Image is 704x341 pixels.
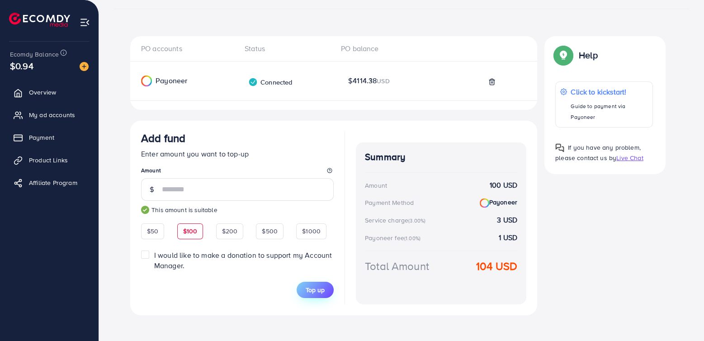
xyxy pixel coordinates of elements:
img: logo [9,13,70,27]
div: PO accounts [141,43,237,54]
div: PO balance [334,43,430,54]
div: Payment Method [365,198,414,207]
legend: Amount [141,166,334,178]
a: My ad accounts [7,106,92,124]
p: Enter amount you want to top-up [141,148,334,159]
span: Ecomdy Balance [10,50,59,59]
strong: 104 USD [476,258,517,274]
img: Popup guide [555,47,572,63]
strong: 3 USD [497,215,517,225]
div: Payoneer fee [365,233,423,242]
img: guide [141,206,149,214]
img: menu [80,17,90,28]
div: Total Amount [365,258,429,274]
span: $100 [183,227,198,236]
a: Product Links [7,151,92,169]
p: Guide to payment via Payoneer [571,101,648,123]
h4: Summary [365,152,517,163]
p: Help [579,50,598,61]
img: verified [248,77,258,87]
span: My ad accounts [29,110,75,119]
a: Overview [7,83,92,101]
div: Amount [365,181,387,190]
strong: 100 USD [490,180,517,190]
span: $4114.38 [348,76,390,86]
span: USD [377,76,389,85]
button: Top up [297,282,334,298]
div: Service charge [365,216,428,225]
span: Live Chat [616,153,643,162]
span: Payment [29,133,54,142]
strong: 1 USD [499,232,517,243]
h3: Add fund [141,132,185,145]
span: Affiliate Program [29,178,77,187]
span: $500 [262,227,278,236]
a: Affiliate Program [7,174,92,192]
small: (3.00%) [408,217,425,224]
span: If you have any problem, please contact us by [555,143,641,162]
div: Payoneer [130,76,221,86]
span: $200 [222,227,238,236]
iframe: Chat [666,300,697,334]
div: Connected [248,77,292,87]
img: image [80,62,89,71]
img: Payoneer [480,199,489,208]
img: Popup guide [555,143,564,152]
a: Payment [7,128,92,147]
div: Status [237,43,334,54]
span: Overview [29,88,56,97]
span: $1000 [302,227,321,236]
span: $0.94 [10,59,33,72]
span: I would like to make a donation to support my Account Manager. [154,250,332,270]
span: $50 [147,227,158,236]
small: This amount is suitable [141,205,334,214]
small: (1.00%) [404,235,421,242]
span: Product Links [29,156,68,165]
p: Click to kickstart! [571,86,648,97]
strong: Payoneer [480,198,517,208]
img: Payoneer [141,76,152,86]
span: Top up [306,285,325,294]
